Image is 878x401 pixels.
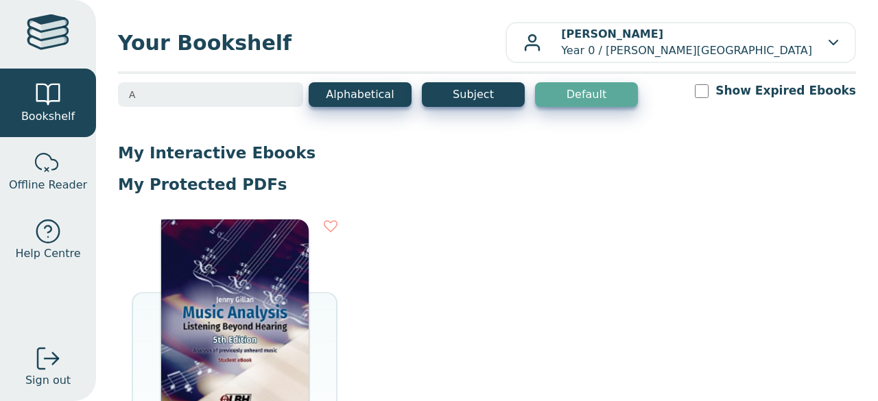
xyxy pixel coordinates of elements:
[25,372,71,389] span: Sign out
[506,22,856,63] button: [PERSON_NAME]Year 0 / [PERSON_NAME][GEOGRAPHIC_DATA]
[561,26,812,59] p: Year 0 / [PERSON_NAME][GEOGRAPHIC_DATA]
[118,143,856,163] p: My Interactive Ebooks
[15,245,80,262] span: Help Centre
[535,82,638,107] button: Default
[21,108,75,125] span: Bookshelf
[118,82,303,107] input: Search bookshelf (E.g: psychology)
[422,82,525,107] button: Subject
[118,27,506,58] span: Your Bookshelf
[715,82,856,99] label: Show Expired Ebooks
[9,177,87,193] span: Offline Reader
[118,174,856,195] p: My Protected PDFs
[561,27,663,40] b: [PERSON_NAME]
[309,82,412,107] button: Alphabetical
